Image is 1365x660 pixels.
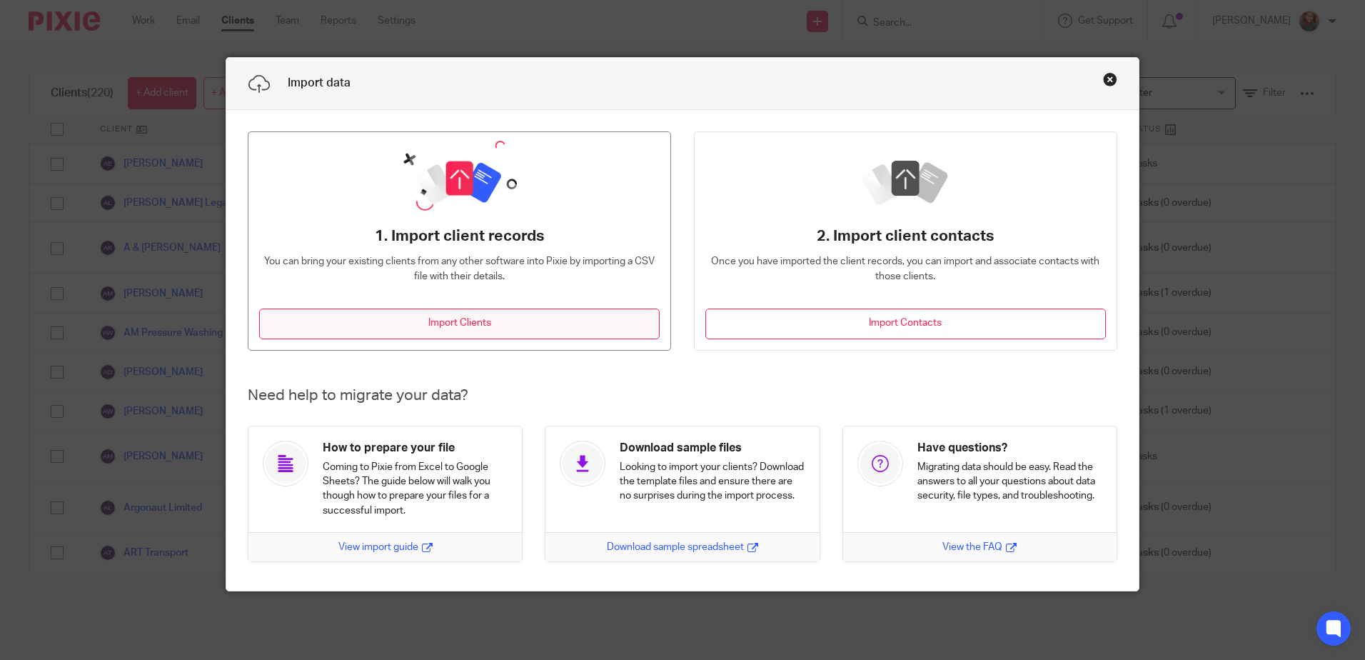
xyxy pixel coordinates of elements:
[705,309,1106,339] button: Import Contacts
[259,309,660,339] button: Import Clients
[263,441,308,486] img: sample_sheet_icon.svg
[288,77,351,89] span: Import data
[607,540,758,554] a: Download sample spreadsheet
[709,225,1102,247] h4: 2. Import client contacts
[857,441,903,486] img: questions_icon.svg
[263,225,656,247] h4: 1. Import client records
[338,540,433,554] a: View import guide
[1103,72,1117,86] button: Close this dialog window
[263,254,656,284] p: You can bring your existing clients from any other software into Pixie by importing a CSV file wi...
[248,386,1117,405] h1: Need help to migrate your data?
[709,254,1102,284] p: Once you have imported the client records, you can import and associate contacts with those clients.
[942,540,1017,554] a: View the FAQ
[560,441,605,486] img: download_sheet_icon.svg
